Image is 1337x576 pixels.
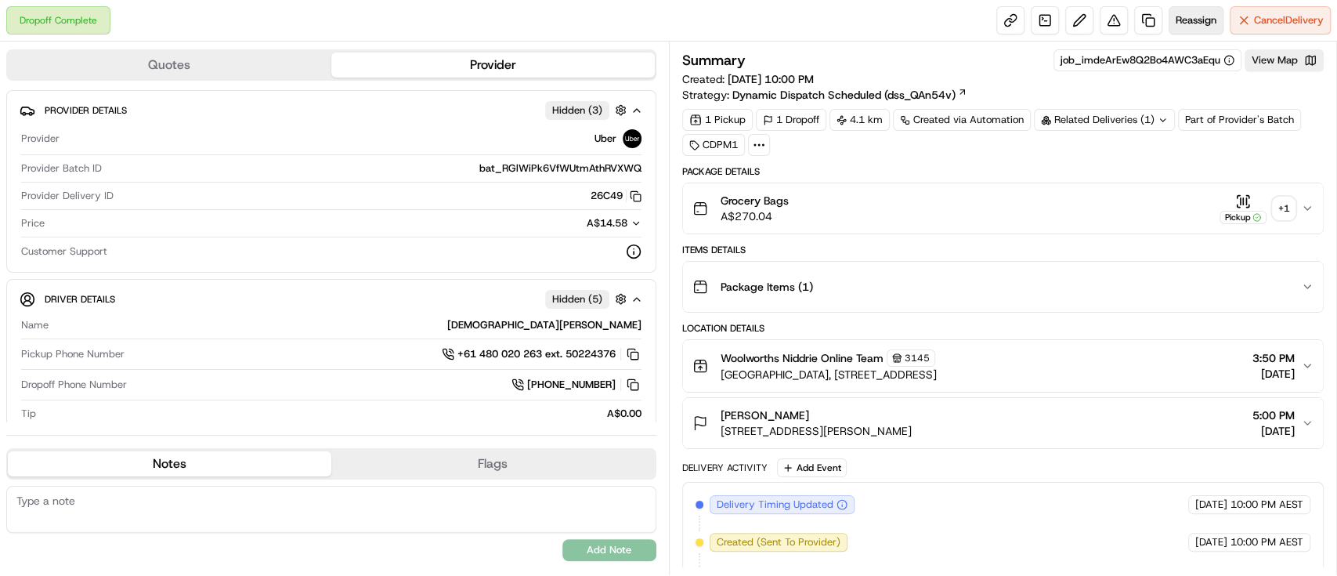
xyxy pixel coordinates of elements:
span: bat_RGlWiPk6VfWUtmAthRVXWQ [479,161,641,176]
button: Hidden (5) [545,289,631,309]
span: [DATE] [1252,423,1295,439]
button: 26C49 [591,189,641,203]
h3: Summary [682,53,746,67]
button: Add Event [777,458,847,477]
span: Provider [21,132,60,146]
span: Hidden ( 3 ) [552,103,602,118]
span: Dynamic Dispatch Scheduled (dss_QAn54v) [732,87,956,103]
span: Tip [21,407,36,421]
span: Woolworths Niddrie Online Team [721,350,884,366]
span: [PHONE_NUMBER] [527,378,616,392]
button: Driver DetailsHidden (5) [20,286,643,312]
button: Package Items (1) [683,262,1324,312]
span: Provider Delivery ID [21,189,114,203]
span: Grocery Bags [721,193,789,208]
span: 10:00 PM AEST [1230,498,1303,512]
div: [DEMOGRAPHIC_DATA][PERSON_NAME] [55,318,641,332]
button: Pickup+1 [1220,194,1295,224]
span: Pickup Phone Number [21,347,125,361]
button: Reassign [1169,6,1223,34]
span: Driver Details [45,293,115,306]
a: Created via Automation [893,109,1031,131]
div: Related Deliveries (1) [1034,109,1175,131]
span: +61 480 020 263 ext. 50224376 [457,347,616,361]
button: [PERSON_NAME][STREET_ADDRESS][PERSON_NAME]5:00 PM[DATE] [683,398,1324,448]
span: [DATE] [1195,498,1227,512]
span: Delivery Timing Updated [717,498,833,512]
button: Flags [331,451,655,476]
span: 3145 [905,352,930,364]
div: 1 Dropoff [756,109,826,131]
a: [PHONE_NUMBER] [511,376,641,393]
button: A$14.58 [504,216,641,230]
button: Provider DetailsHidden (3) [20,97,643,123]
div: Items Details [682,244,1324,256]
button: View Map [1245,49,1324,71]
span: Customer Support [21,245,107,259]
span: 5:00 PM [1252,408,1295,423]
span: Package Items ( 1 ) [721,279,813,295]
div: Location Details [682,322,1324,335]
span: Provider Batch ID [21,161,102,176]
span: Reassign [1176,13,1216,27]
span: Dropoff Phone Number [21,378,127,392]
button: Quotes [8,53,331,78]
span: 10:00 PM AEST [1230,535,1303,549]
button: CancelDelivery [1230,6,1331,34]
button: Hidden (3) [545,100,631,120]
span: Created: [682,71,814,87]
div: Pickup [1220,211,1267,224]
a: +61 480 020 263 ext. 50224376 [442,346,641,363]
button: job_imdeArEw8Q2Bo4AWC3aEqu [1061,53,1234,67]
span: Created (Sent To Provider) [717,535,840,549]
div: Package Details [682,165,1324,178]
div: CDPM1 [682,134,745,156]
button: Provider [331,53,655,78]
span: [DATE] [1195,535,1227,549]
div: A$0.00 [42,407,641,421]
span: Name [21,318,49,332]
span: 3:50 PM [1252,350,1295,366]
span: [DATE] [1252,366,1295,382]
span: [DATE] 10:00 PM [728,72,814,86]
span: Price [21,216,45,230]
button: Notes [8,451,331,476]
span: A$270.04 [721,208,789,224]
span: Uber [594,132,616,146]
span: Hidden ( 5 ) [552,292,602,306]
span: [STREET_ADDRESS][PERSON_NAME] [721,423,912,439]
img: uber-new-logo.jpeg [623,129,641,148]
a: Dynamic Dispatch Scheduled (dss_QAn54v) [732,87,967,103]
span: [GEOGRAPHIC_DATA], [STREET_ADDRESS] [721,367,937,382]
div: Strategy: [682,87,967,103]
button: Pickup [1220,194,1267,224]
div: Delivery Activity [682,462,768,474]
button: Grocery BagsA$270.04Pickup+1 [683,183,1324,234]
div: 1 Pickup [682,109,753,131]
span: Provider Details [45,104,127,117]
span: A$14.58 [587,216,627,230]
span: Cancel Delivery [1254,13,1324,27]
div: 4.1 km [829,109,890,131]
span: [PERSON_NAME] [721,408,809,423]
div: + 1 [1273,197,1295,219]
button: Woolworths Niddrie Online Team3145[GEOGRAPHIC_DATA], [STREET_ADDRESS]3:50 PM[DATE] [683,340,1324,392]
